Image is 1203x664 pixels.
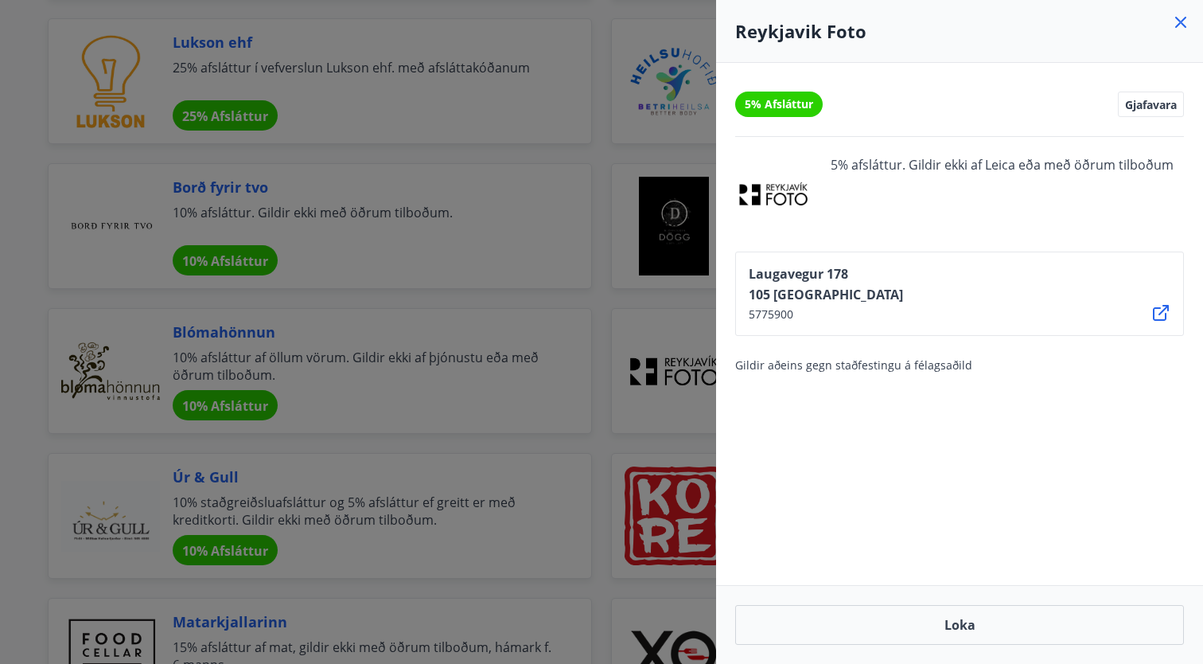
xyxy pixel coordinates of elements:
[735,357,972,373] span: Gildir aðeins gegn staðfestingu á félagsaðild
[831,156,1174,232] span: 5% afsláttur. Gildir ekki af Leica eða með öðrum tilboðum
[735,605,1184,645] button: Loka
[749,286,903,303] span: 105 [GEOGRAPHIC_DATA]
[749,307,903,322] span: 5775900
[735,19,1184,43] h4: Reykjavik Foto
[745,96,813,112] span: 5% Afsláttur
[749,265,903,283] span: Laugavegur 178
[1125,97,1177,111] span: Gjafavara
